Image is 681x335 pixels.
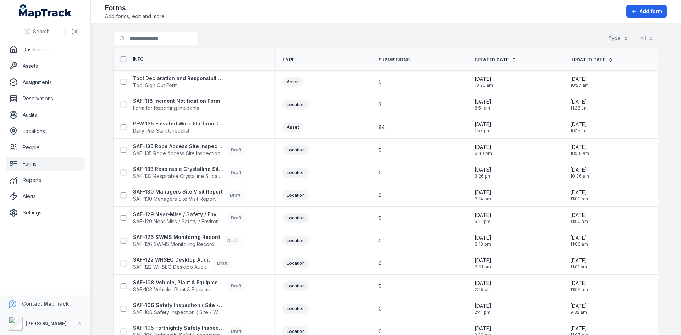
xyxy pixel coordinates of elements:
div: Draft [226,190,245,200]
span: [DATE] [570,302,587,309]
span: [DATE] [475,257,491,264]
span: 11:00 am [570,196,588,202]
div: Asset [282,77,303,87]
strong: PEW 135 Elevated Work Platform Daily Pre-Start Checklist [133,120,224,127]
button: Add form [626,5,667,18]
a: MapTrack [19,4,72,18]
span: [DATE] [570,234,588,241]
span: Submissions [378,57,410,63]
a: Assignments [6,75,85,89]
span: 0 [378,146,382,153]
span: SAF-122 WHSEQ Desktop Audit [133,263,210,270]
span: 11:01 am [570,264,587,270]
strong: SAF-129 Near-Miss / Safety / Environmental Concern Notification Form V1.0 [133,211,224,218]
span: 3:14 pm [475,196,491,202]
a: Forms [6,157,85,171]
span: Form for Reporting Incidents [133,105,220,112]
span: Tool Sign Out Form [133,82,224,89]
time: 6/2/2025, 2:41:35 PM [475,302,491,315]
span: [DATE] [475,234,491,241]
span: 0 [378,328,382,335]
strong: SAF-130 Managers Site Visit Report [133,188,223,195]
a: SAF-106 Safety Inspection ( Site - Weekly )SAF-106 Safety Inspection ( Site - Weekly ) [133,302,224,316]
span: Daily Pre-Start Checklist [133,127,224,134]
h2: Forms [105,3,166,13]
div: Draft [227,168,246,178]
button: All [636,32,658,45]
strong: Tool Declaration and Responsibility Acknowledgement [133,75,224,82]
a: SAF-135 Rope Access Site InspectionSAF-135 Rope Access Site InspectionDraft [133,143,246,157]
div: Draft [227,145,246,155]
strong: SAF-106 Safety Inspection ( Site - Weekly ) [133,302,224,309]
strong: [PERSON_NAME] Group [26,320,84,326]
span: SAF-126 SWMS Monitoring Record [133,241,220,248]
a: Locations [6,124,85,138]
span: Info [133,56,144,62]
time: 8/14/2025, 8:51:45 AM [475,98,491,111]
time: 6/2/2025, 3:40:39 PM [475,144,492,156]
time: 6/24/2025, 10:36:26 AM [570,166,589,179]
span: 84 [378,124,385,131]
time: 9/5/2025, 10:27:25 AM [570,76,589,88]
span: 0 [378,192,382,199]
span: 10:15 am [570,128,588,134]
div: Location [282,281,309,291]
span: [DATE] [570,166,589,173]
span: 3:10 pm [475,241,491,247]
strong: SAF-122 WHSEQ Desktop Audit [133,256,210,263]
button: Type [604,32,633,45]
span: 10:38 am [570,151,589,156]
time: 6/24/2025, 10:38:01 AM [570,144,589,156]
time: 6/2/2025, 3:14:27 PM [475,189,491,202]
span: [DATE] [570,121,588,128]
span: [DATE] [475,166,492,173]
time: 6/2/2025, 2:45:51 PM [475,280,491,292]
time: 8/21/2025, 9:32:03 AM [570,302,587,315]
strong: SAF-108 Vehicle, Plant & Equipment Damage - Incident Report and Investigation Form [133,279,224,286]
span: [DATE] [570,76,589,83]
span: 3:40 pm [475,151,492,156]
a: Assets [6,59,85,73]
a: Tool Declaration and Responsibility AcknowledgementTool Sign Out Form [133,75,224,89]
strong: SAF-133 Respirable Crystalline Silica Site Inspection Checklist [133,166,224,173]
div: Location [282,258,309,268]
a: Dashboard [6,43,85,57]
span: 3:01 pm [475,264,491,270]
span: 10:27 am [570,83,589,88]
span: Created Date [475,57,509,63]
div: Draft [213,258,232,268]
div: Location [282,145,309,155]
span: 2:45 pm [475,287,491,292]
span: SAF-106 Safety Inspection ( Site - Weekly ) [133,309,224,316]
a: Audits [6,108,85,122]
a: SAF-133 Respirable Crystalline Silica Site Inspection ChecklistSAF-133 Respirable Crystalline Sil... [133,166,246,180]
div: Draft [227,213,246,223]
span: [DATE] [475,189,491,196]
span: [DATE] [475,280,491,287]
span: 11:04 am [570,287,588,292]
time: 6/24/2025, 11:00:29 AM [570,189,588,202]
time: 6/2/2025, 3:12:08 PM [475,212,491,224]
span: Search [33,28,50,35]
span: 0 [378,260,382,267]
time: 8/21/2025, 10:15:18 AM [570,121,588,134]
span: [DATE] [475,325,491,332]
span: 2:41 pm [475,309,491,315]
a: Created Date [475,57,517,63]
time: 6/2/2025, 3:01:09 PM [475,257,491,270]
span: [DATE] [475,144,492,151]
span: Add forms, edit and more. [105,13,166,20]
span: 8:51 am [475,105,491,111]
span: Updated Date [570,57,605,63]
span: [DATE] [475,212,491,219]
span: 11:00 am [570,219,588,224]
strong: SAF-135 Rope Access Site Inspection [133,143,224,150]
span: 10:20 am [475,83,493,88]
time: 6/2/2025, 3:26:04 PM [475,166,492,179]
div: Asset [282,122,303,132]
span: [DATE] [475,98,491,105]
div: Location [282,100,309,110]
a: Reports [6,173,85,187]
span: 0 [378,305,382,312]
strong: SAF-126 SWMS Monitoring Record [133,234,220,241]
